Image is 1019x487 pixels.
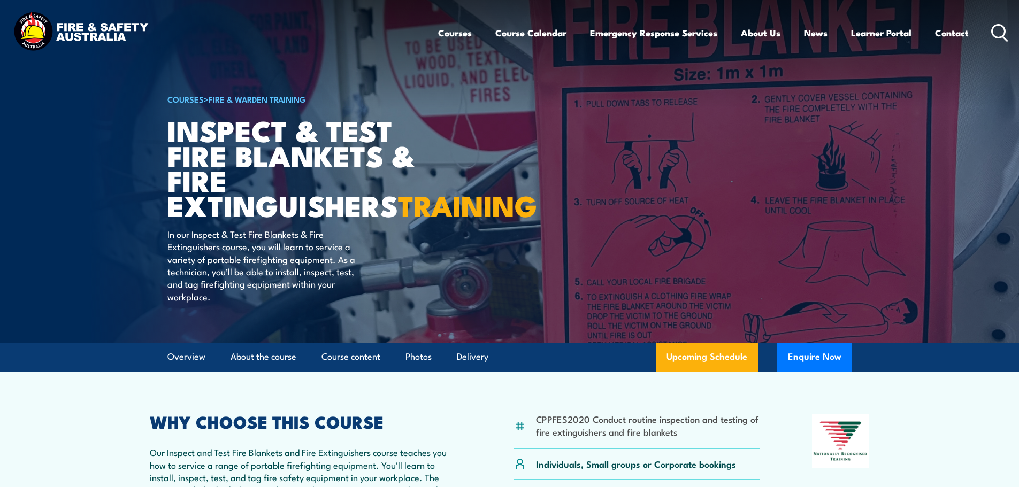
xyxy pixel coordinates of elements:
[812,414,870,468] img: Nationally Recognised Training logo.
[457,343,488,371] a: Delivery
[777,343,852,372] button: Enquire Now
[167,93,204,105] a: COURSES
[851,19,911,47] a: Learner Portal
[536,458,736,470] p: Individuals, Small groups or Corporate bookings
[167,343,205,371] a: Overview
[167,118,432,218] h1: Inspect & Test Fire Blankets & Fire Extinguishers
[935,19,969,47] a: Contact
[495,19,566,47] a: Course Calendar
[209,93,306,105] a: Fire & Warden Training
[804,19,828,47] a: News
[590,19,717,47] a: Emergency Response Services
[231,343,296,371] a: About the course
[405,343,432,371] a: Photos
[741,19,780,47] a: About Us
[656,343,758,372] a: Upcoming Schedule
[536,413,760,438] li: CPPFES2020 Conduct routine inspection and testing of fire extinguishers and fire blankets
[150,414,462,429] h2: WHY CHOOSE THIS COURSE
[321,343,380,371] a: Course content
[438,19,472,47] a: Courses
[398,182,537,227] strong: TRAINING
[167,228,363,303] p: In our Inspect & Test Fire Blankets & Fire Extinguishers course, you will learn to service a vari...
[167,92,432,105] h6: >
